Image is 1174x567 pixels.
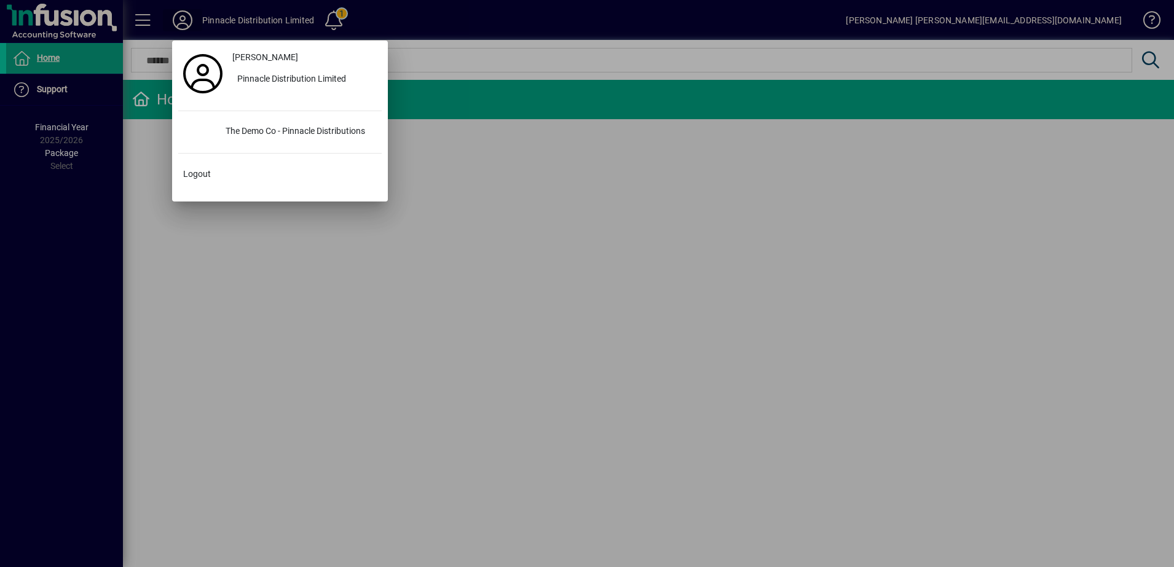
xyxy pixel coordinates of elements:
button: The Demo Co - Pinnacle Distributions [178,121,382,143]
span: [PERSON_NAME] [232,51,298,64]
div: The Demo Co - Pinnacle Distributions [216,121,382,143]
a: [PERSON_NAME] [227,47,382,69]
span: Logout [183,168,211,181]
button: Pinnacle Distribution Limited [227,69,382,91]
a: Profile [178,63,227,85]
button: Logout [178,163,382,186]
